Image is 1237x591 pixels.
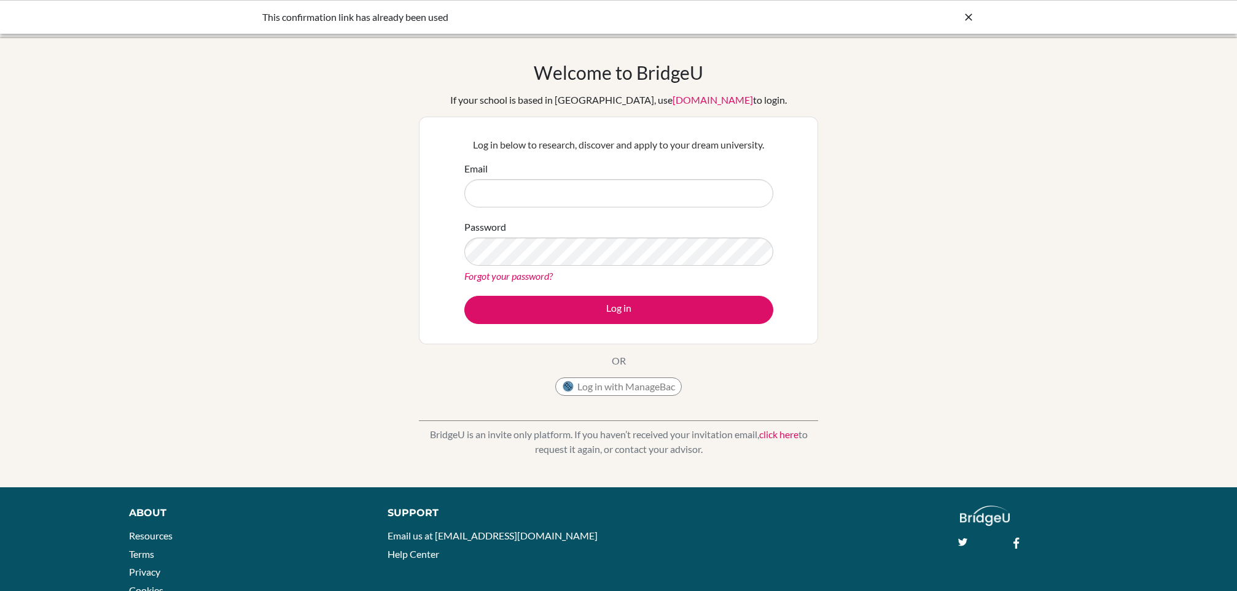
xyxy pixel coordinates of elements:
a: click here [759,428,798,440]
a: Resources [129,530,173,541]
label: Email [464,161,488,176]
a: Privacy [129,566,160,577]
img: logo_white@2x-f4f0deed5e89b7ecb1c2cc34c3e3d731f90f0f143d5ea2071677605dd97b5244.png [960,506,1010,526]
button: Log in with ManageBac [555,377,682,396]
label: Password [464,220,506,234]
a: Forgot your password? [464,270,553,282]
div: Support [388,506,604,520]
p: BridgeU is an invite only platform. If you haven’t received your invitation email, to request it ... [419,427,818,457]
a: Terms [129,548,154,560]
h1: Welcome to BridgeU [534,61,703,83]
button: Log in [464,296,773,324]
p: Log in below to research, discover and apply to your dream university. [464,137,773,152]
p: OR [612,353,626,368]
div: About [129,506,360,520]
a: [DOMAIN_NAME] [673,94,753,106]
div: If your school is based in [GEOGRAPHIC_DATA], use to login. [450,93,787,107]
a: Help Center [388,548,439,560]
div: This confirmation link has already been used [262,10,790,25]
a: Email us at [EMAIL_ADDRESS][DOMAIN_NAME] [388,530,598,541]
